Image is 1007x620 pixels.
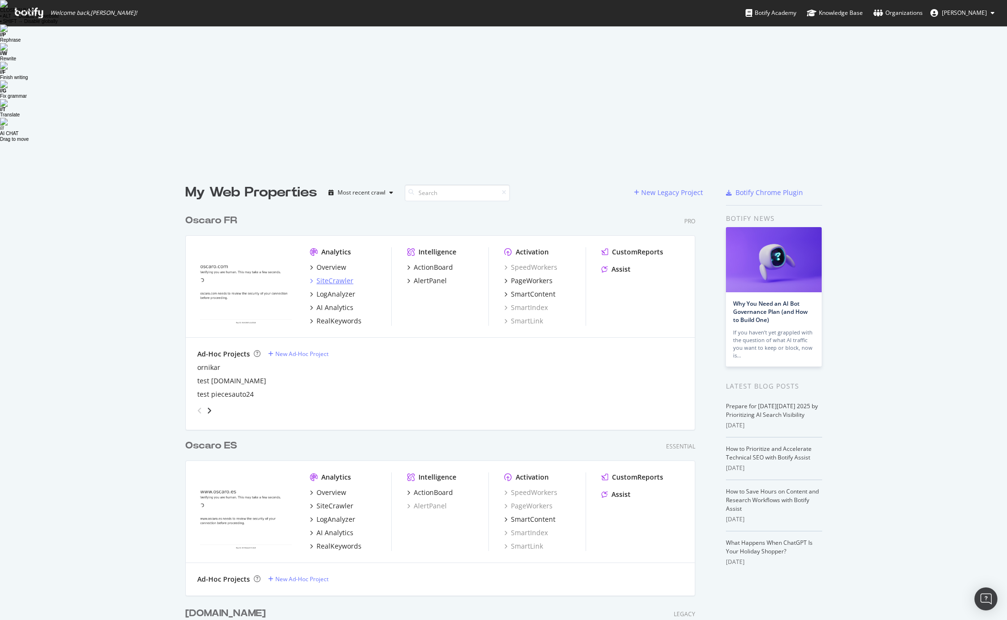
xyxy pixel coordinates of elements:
[516,247,549,257] div: Activation
[206,406,213,415] div: angle-right
[504,276,553,286] a: PageWorkers
[504,515,555,524] a: SmartContent
[726,421,822,430] div: [DATE]
[504,541,543,551] a: SmartLink
[310,541,362,551] a: RealKeywords
[321,247,351,257] div: Analytics
[407,263,453,272] a: ActionBoard
[726,381,822,391] div: Latest Blog Posts
[197,247,294,325] img: Oscaro.com
[601,490,631,499] a: Assist
[317,303,353,312] div: AI Analytics
[197,390,254,399] a: test piecesauto24
[197,349,250,359] div: Ad-Hoc Projects
[726,539,813,555] a: What Happens When ChatGPT Is Your Holiday Shopper?
[317,263,346,272] div: Overview
[310,276,353,286] a: SiteCrawler
[310,289,355,299] a: LogAnalyzer
[601,247,663,257] a: CustomReports
[419,247,456,257] div: Intelligence
[684,217,695,225] div: Pro
[317,515,355,524] div: LogAnalyzer
[726,558,822,566] div: [DATE]
[407,488,453,497] a: ActionBoard
[726,445,812,461] a: How to Prioritize and Accelerate Technical SEO with Botify Assist
[197,363,220,372] div: ornikar
[414,276,447,286] div: AlertPanel
[419,472,456,482] div: Intelligence
[185,439,241,453] a: Oscaro ES
[504,488,557,497] a: SpeedWorkers
[193,403,206,418] div: angle-left
[726,464,822,472] div: [DATE]
[407,501,447,511] a: AlertPanel
[317,276,353,286] div: SiteCrawler
[726,487,819,513] a: How to Save Hours on Content and Research Workflows with Botify Assist
[310,263,346,272] a: Overview
[405,184,510,201] input: Search
[310,303,353,312] a: AI Analytics
[317,501,353,511] div: SiteCrawler
[504,289,555,299] a: SmartContent
[317,528,353,538] div: AI Analytics
[310,316,362,326] a: RealKeywords
[674,610,695,618] div: Legacy
[726,515,822,524] div: [DATE]
[733,299,808,324] a: Why You Need an AI Bot Governance Plan (and How to Build One)
[601,264,631,274] a: Assist
[321,472,351,482] div: Analytics
[726,402,818,419] a: Prepare for [DATE][DATE] 2025 by Prioritizing AI Search Visibility
[612,247,663,257] div: CustomReports
[310,488,346,497] a: Overview
[601,472,663,482] a: CustomReports
[974,587,997,610] div: Open Intercom Messenger
[504,263,557,272] a: SpeedWorkers
[317,541,362,551] div: RealKeywords
[504,528,548,538] a: SmartIndex
[268,575,328,583] a: New Ad-Hoc Project
[612,472,663,482] div: CustomReports
[733,329,815,359] div: If you haven’t yet grappled with the question of what AI traffic you want to keep or block, now is…
[504,316,543,326] a: SmartLink
[634,185,703,200] button: New Legacy Project
[185,214,237,228] div: Oscaro FR
[504,501,553,511] a: PageWorkers
[185,214,241,228] a: Oscaro FR
[611,264,631,274] div: Assist
[726,213,822,224] div: Botify news
[317,488,346,497] div: Overview
[185,183,317,202] div: My Web Properties
[338,190,385,195] div: Most recent crawl
[407,276,447,286] a: AlertPanel
[197,574,250,584] div: Ad-Hoc Projects
[726,188,803,197] a: Botify Chrome Plugin
[317,316,362,326] div: RealKeywords
[185,439,237,453] div: Oscaro ES
[275,575,328,583] div: New Ad-Hoc Project
[611,490,631,499] div: Assist
[634,188,703,196] a: New Legacy Project
[641,188,703,197] div: New Legacy Project
[317,289,355,299] div: LogAnalyzer
[325,185,397,200] button: Most recent crawl
[516,472,549,482] div: Activation
[197,472,294,550] img: oscaro.es
[511,289,555,299] div: SmartContent
[310,515,355,524] a: LogAnalyzer
[504,303,548,312] a: SmartIndex
[666,442,695,450] div: Essential
[726,227,822,292] img: Why You Need an AI Bot Governance Plan (and How to Build One)
[414,263,453,272] div: ActionBoard
[310,528,353,538] a: AI Analytics
[197,376,266,386] a: test [DOMAIN_NAME]
[511,515,555,524] div: SmartContent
